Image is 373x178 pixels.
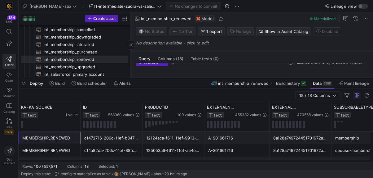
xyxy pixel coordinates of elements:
div: Rows: [22,164,33,169]
span: Data [313,81,322,86]
span: ft-intermediate-zuora-vs-salesforce-08052025 [94,4,156,9]
span: Build scheduler [77,81,107,86]
span: TEXT [151,113,160,117]
button: Build [47,78,68,89]
div: MEMBERSHIP_RENEWED [22,144,77,157]
button: Point lineage [336,78,372,89]
img: https://storage.googleapis.com/y42-prod-data-exchange/images/1Nvl5cecG3s9yuu18pSpZlzl4PBNfpIlp06V... [114,171,119,176]
span: about 20 hours ago [154,172,187,176]
span: Lineage view [331,4,357,9]
span: TEXT [340,113,349,117]
span: EXTERNALNUMBER [207,105,234,110]
div: 8a128a749724451701972ad7b1ee176b [273,132,328,144]
a: Monitor [2,85,16,100]
a: Catalog [2,100,16,116]
div: 4fa7fffa-7e02-11eb-a655-02420a01029b [84,157,139,169]
img: No status [139,29,144,34]
span: EXTERNALID [272,105,296,110]
div: 12124aca-f611-11ef-9913-b2637a37510d [146,132,201,144]
div: 18 [85,164,89,169]
span: PRODUCTID [145,105,168,110]
span: Beta [4,130,14,135]
button: Build history [273,78,309,89]
span: PRs [7,125,12,129]
div: 8a1295c5970b87a801972ad7b0c45589 [273,157,328,169]
span: Show in Asset Catalog [265,29,308,34]
span: ID [83,105,87,110]
button: 1 expert [198,27,225,35]
span: 1 value [65,113,78,117]
div: 10ecb48c-f611-11ef-9b33-b2637a37510d [146,157,201,169]
span: (0) [213,57,219,61]
a: https://storage.googleapis.com/y42-prod-data-exchange/images/uAsz27BndGEK0hZWDFeOjoxA7jCwgK9jE472... [2,1,16,11]
span: Deploy this state: [21,172,51,176]
span: KAFKA_SOURCE [21,105,52,110]
button: [PERSON_NAME]-sbx [21,2,78,10]
div: c1472716-206c-11ef-b347-9621e21a7cb4 [84,132,139,144]
div: Columns: [67,164,83,169]
a: Code [2,69,16,85]
span: Alerts [119,81,131,86]
span: 455382 values [235,113,261,117]
img: No tier [172,29,177,34]
div: 558K [323,81,332,86]
span: No tags [236,29,251,34]
span: 109 values [177,113,196,117]
span: TEXT [213,113,222,117]
span: Deploy [30,81,43,86]
span: TEXT [28,113,36,117]
span: TEXT [279,113,287,117]
div: MEMBERSHIP_RENEWED [22,132,77,144]
a: Editor [2,54,16,69]
button: Data558K [310,78,335,89]
span: Build history [276,81,300,86]
button: No statusNo Status [136,27,167,35]
span: int_membership_renewed [218,81,269,86]
span: 18 / 18 Columns [299,93,332,98]
span: (18) [176,57,183,61]
span: config to materialize as table [61,172,111,176]
div: A-S01661716 [208,132,266,144]
span: 568360 values [108,113,134,117]
span: 470558 values [297,113,323,117]
a: PRsBeta [2,116,16,137]
button: Show in Asset Catalog [256,27,311,35]
div: Selected: [99,164,115,169]
img: https://storage.googleapis.com/y42-prod-data-exchange/images/uAsz27BndGEK0hZWDFeOjoxA7jCwgK9jE472... [6,3,12,9]
span: Get started [4,157,15,165]
span: 1 expert [206,29,222,34]
span: Monitor [3,94,15,98]
div: A-S01661716 [208,144,266,157]
span: Catalog [3,110,15,113]
div: 100 / 557,871 [34,164,57,169]
span: Query [138,57,150,61]
button: Alerts [111,78,134,89]
div: A-S00660579 [208,157,266,169]
span: Columns [158,57,183,61]
span: [PERSON_NAME] [120,172,150,176]
button: config to materialize as tablehttps://storage.googleapis.com/y42-prod-data-exchange/images/1Nvl5c... [54,170,189,178]
span: Build [55,81,65,86]
span: Editor [5,63,14,67]
div: 8a128a749724451701972ad7b1ee176b [273,144,328,157]
span: Code [5,79,13,82]
button: ft-intermediate-zuora-vs-salesforce-08052025 [87,2,163,10]
span: No Status [139,29,164,34]
button: Getstarted [2,143,16,167]
span: [PERSON_NAME]-sbx [29,4,71,9]
span: Point lineage [344,81,369,86]
button: No tierNo Tier [169,27,195,35]
div: 184 [7,15,16,20]
button: 184 [2,15,16,26]
div: MEMBERSHIP_RENEWED [22,157,77,169]
span: No Tier [172,29,193,34]
div: c14a82da-206c-11ef-88fc-9621e21a7cb4 [84,144,139,157]
div: 125053a6-f611-11ef-a54e-b2637a37510d [146,144,201,157]
div: 1 [116,164,118,169]
button: No tags [227,27,254,35]
span: Table tests [191,57,219,61]
button: 18 / 18 Columns [295,91,341,99]
span: TEXT [90,113,98,117]
button: Build scheduler [69,78,110,89]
